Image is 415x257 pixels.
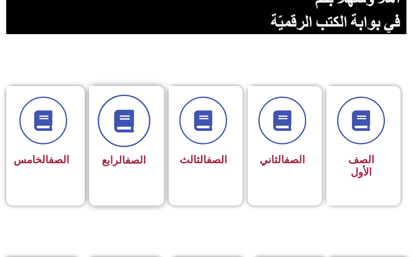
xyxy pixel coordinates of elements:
[206,154,227,166] a: الصف
[284,154,305,166] a: الصف
[180,154,227,166] span: الثالث
[14,154,69,166] span: الخامس
[125,154,146,166] a: الصف
[348,154,374,178] span: الصف الأول
[102,154,146,166] span: الرابع
[49,154,69,166] a: الصف
[260,154,305,166] span: الثاني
